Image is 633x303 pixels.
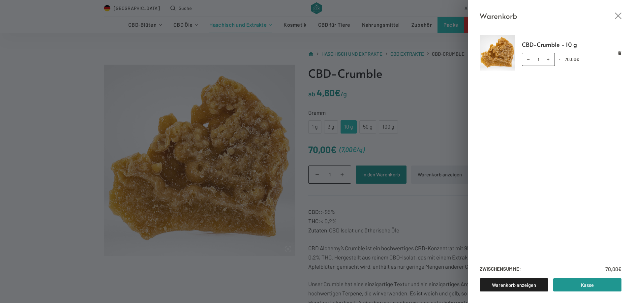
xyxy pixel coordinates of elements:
button: Close cart drawer [615,13,621,19]
input: Produktmenge [522,53,555,66]
span: Warenkorb [480,10,517,22]
span: € [576,56,579,62]
a: Kasse [553,278,622,291]
a: Warenkorb anzeigen [480,278,548,291]
span: € [618,266,621,272]
a: Remove CBD-Crumble - 10 g from cart [618,51,621,55]
a: CBD-Crumble - 10 g [522,40,622,49]
bdi: 70,00 [565,56,579,62]
strong: Zwischensumme: [480,265,521,273]
bdi: 70,00 [605,266,621,272]
span: × [559,56,561,62]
